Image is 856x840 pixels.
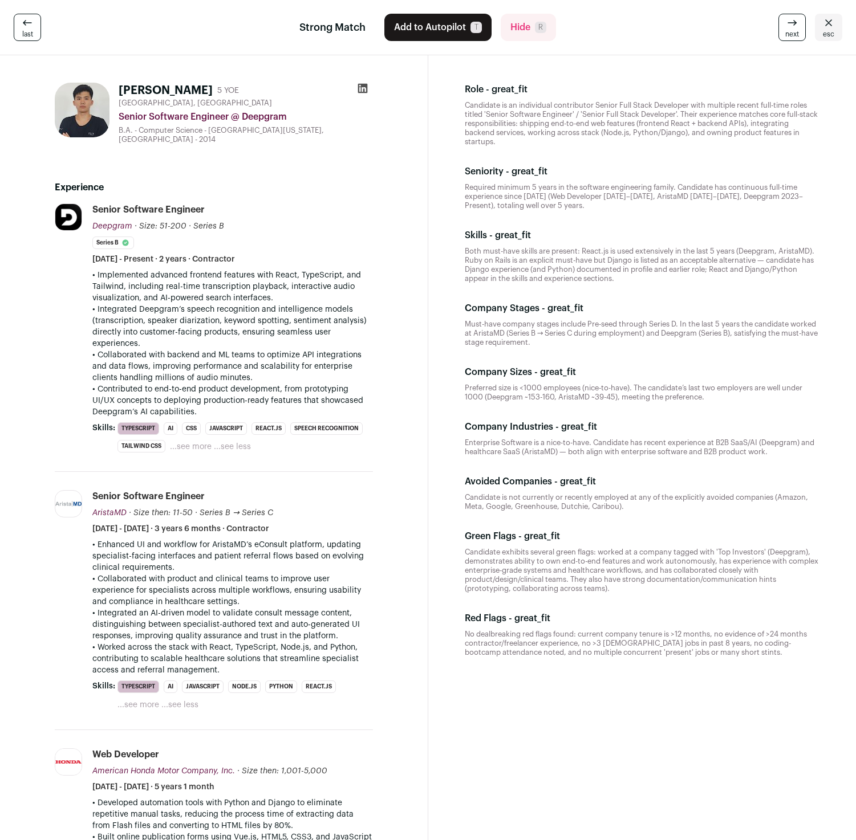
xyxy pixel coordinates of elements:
li: Series B [92,236,134,249]
a: next [778,14,806,41]
h2: Experience [55,181,373,194]
span: · [195,507,197,519]
div: B.A. - Computer Science - [GEOGRAPHIC_DATA][US_STATE], [GEOGRAPHIC_DATA] - 2014 [119,126,373,144]
p: Company Sizes - great_fit [465,365,576,379]
p: • Implemented advanced frontend features with React, TypeScript, and Tailwind, including real-tim... [92,270,373,304]
span: · [189,221,191,232]
p: Required minimum 5 years in the software engineering family. Candidate has continuous full-time e... [465,183,820,210]
p: Company Industries - great_fit [465,420,597,434]
li: Python [265,680,297,693]
p: • Integrated an AI-driven model to validate consult message content, distinguishing between speci... [92,607,373,642]
div: Senior Software Engineer [92,203,205,216]
span: · Size then: 11-50 [129,509,193,517]
span: American Honda Motor Company, Inc. [92,767,235,775]
span: Series B → Series C [200,509,273,517]
button: ...see less [214,441,251,452]
div: Senior Software Engineer @ Deepgram [119,110,373,124]
button: ...see less [161,699,198,711]
p: Company Stages - great_fit [465,301,583,315]
p: • Integrated Deepgram’s speech recognition and intelligence models (transcription, speaker diariz... [92,304,373,349]
li: AI [164,680,177,693]
li: React.js [302,680,336,693]
span: · Size: 51-200 [135,222,186,230]
span: Series B [193,222,224,230]
img: edbe96ac98feb773f9a4e74761c9c5261a92e12a566fcd343446a599abadfebd.jpg [55,501,82,507]
p: Preferred size is <1000 employees (nice-to-have). The candidate’s last two employers are well und... [465,384,820,402]
li: CSS [182,422,201,435]
span: R [535,22,546,33]
p: • Worked across the stack with React, TypeScript, Node.js, and Python, contributing to scalable h... [92,642,373,676]
span: T [470,22,482,33]
li: JavaScript [182,680,224,693]
p: • Collaborated with product and clinical teams to improve user experience for specialists across ... [92,573,373,607]
li: TypeScript [117,680,159,693]
span: last [22,30,33,39]
span: [DATE] - [DATE] · 3 years 6 months · Contractor [92,523,269,535]
a: esc [815,14,842,41]
li: Speech Recognition [290,422,363,435]
span: next [785,30,799,39]
p: Skills - great_fit [465,229,531,242]
p: • Contributed to end-to-end product development, from prototyping UI/UX concepts to deploying pro... [92,384,373,418]
li: AI [164,422,177,435]
button: Add to AutopilotT [384,14,492,41]
span: Strong Match [299,19,366,35]
p: Candidate is not currently or recently employed at any of the explicitly avoided companies (Amazo... [465,493,820,511]
p: Candidate exhibits several green flags: worked at a company tagged with 'Top Investors' (Deepgram... [465,548,820,593]
a: last [14,14,41,41]
span: [DATE] - [DATE] · 5 years 1 month [92,781,214,793]
span: Skills: [92,422,115,434]
p: • Developed automation tools with Python and Django to eliminate repetitive manual tasks, reducin... [92,797,373,831]
li: Tailwind CSS [117,440,165,452]
p: No dealbreaking red flags found: current company tenure is >12 months, no evidence of >24 months ... [465,630,820,657]
p: Green Flags - great_fit [465,529,560,543]
li: TypeScript [117,422,159,435]
img: 1258fef287cd5e636b55af2c65e1741bbc0a9772dfd4b1b26487b33a6bff6140.jpg [55,83,109,137]
h1: [PERSON_NAME] [119,83,213,99]
p: Red Flags - great_fit [465,611,550,625]
span: [DATE] - Present · 2 years · Contractor [92,254,235,265]
p: • Collaborated with backend and ML teams to optimize API integrations and data flows, improving p... [92,349,373,384]
li: JavaScript [205,422,247,435]
p: Both must-have skills are present: React.js is used extensively in the last 5 years (Deepgram, Ar... [465,247,820,283]
p: Seniority - great_fit [465,165,547,178]
p: • Enhanced UI and workflow for AristaMD’s eConsult platform, updating specialist-facing interface... [92,539,373,573]
img: 0906ea24632334b04262add055e12ca3ecbd5194ddab7ef1e07cb01031f6b1ca.jpg [55,749,82,775]
div: 5 YOE [217,85,239,96]
li: Node.js [228,680,261,693]
p: Candidate is an individual contributor Senior Full Stack Developer with multiple recent full-time... [465,101,820,146]
button: ...see more [170,441,212,452]
button: ...see more [117,699,159,711]
img: 43aa85a7134a765051431db50114e4098dee7160f8dd145426409cd31550da71.png [55,204,82,230]
li: React.js [251,422,286,435]
p: Role - great_fit [465,83,528,96]
div: Web Developer [92,748,159,761]
p: Enterprise Software is a nice-to-have. Candidate has recent experience at B2B SaaS/AI (Deepgram) ... [465,438,820,456]
p: Must-have company stages include Pre-seed through Series D. In the last 5 years the candidate wor... [465,320,820,347]
p: Avoided Companies - great_fit [465,475,596,488]
span: · Size then: 1,001-5,000 [237,767,327,775]
div: Senior Software Engineer [92,490,205,503]
span: [GEOGRAPHIC_DATA], [GEOGRAPHIC_DATA] [119,99,272,108]
span: Deepgram [92,222,132,230]
span: esc [823,30,834,39]
span: AristaMD [92,509,127,517]
button: HideR [501,14,556,41]
span: Skills: [92,680,115,692]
